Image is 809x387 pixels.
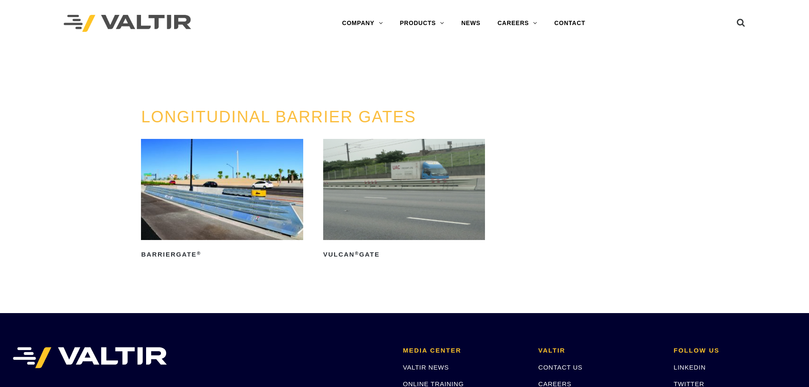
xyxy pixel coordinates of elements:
[391,15,453,32] a: PRODUCTS
[141,139,303,261] a: BarrierGate®
[323,248,485,261] h2: Vulcan Gate
[403,364,449,371] a: VALTIR NEWS
[453,15,489,32] a: NEWS
[323,139,485,261] a: Vulcan®Gate
[489,15,546,32] a: CAREERS
[333,15,391,32] a: COMPANY
[13,347,167,368] img: VALTIR
[355,251,359,256] sup: ®
[674,347,796,354] h2: FOLLOW US
[197,251,201,256] sup: ®
[546,15,594,32] a: CONTACT
[674,364,706,371] a: LINKEDIN
[64,15,191,32] img: Valtir
[141,108,416,126] a: LONGITUDINAL BARRIER GATES
[141,248,303,261] h2: BarrierGate
[538,347,661,354] h2: VALTIR
[538,364,583,371] a: CONTACT US
[403,347,526,354] h2: MEDIA CENTER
